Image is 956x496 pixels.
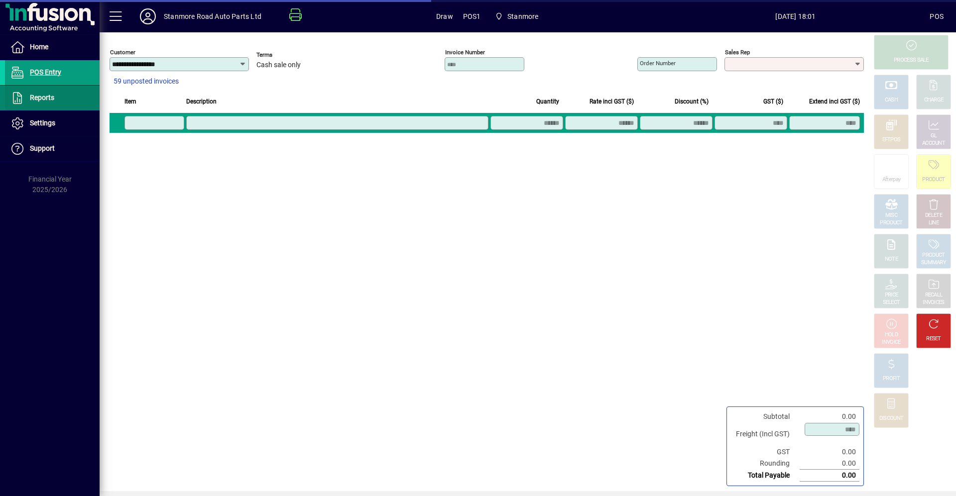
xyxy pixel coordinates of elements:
[731,458,800,470] td: Rounding
[885,97,898,104] div: CASH
[883,299,900,306] div: SELECT
[926,335,941,343] div: RESET
[800,446,859,458] td: 0.00
[930,8,944,24] div: POS
[885,256,898,263] div: NOTE
[507,8,538,24] span: Stanmore
[921,259,946,267] div: SUMMARY
[809,96,860,107] span: Extend incl GST ($)
[5,35,100,60] a: Home
[879,415,903,422] div: DISCOUNT
[5,111,100,136] a: Settings
[882,176,900,184] div: Afterpay
[731,422,800,446] td: Freight (Incl GST)
[30,119,55,127] span: Settings
[925,212,942,219] div: DELETE
[922,176,945,184] div: PRODUCT
[110,49,135,56] mat-label: Customer
[883,375,900,383] div: PROFIT
[931,132,937,140] div: GL
[929,219,939,227] div: LINE
[590,96,634,107] span: Rate incl GST ($)
[885,292,898,299] div: PRICE
[800,458,859,470] td: 0.00
[882,339,900,346] div: INVOICE
[925,292,943,299] div: RECALL
[661,8,930,24] span: [DATE] 18:01
[725,49,750,56] mat-label: Sales rep
[124,96,136,107] span: Item
[114,76,179,87] span: 59 unposted invoices
[256,52,316,58] span: Terms
[5,86,100,110] a: Reports
[800,411,859,422] td: 0.00
[110,73,183,91] button: 59 unposted invoices
[731,470,800,482] td: Total Payable
[164,8,261,24] div: Stanmore Road Auto Parts Ltd
[880,219,902,227] div: PRODUCT
[800,470,859,482] td: 0.00
[885,212,897,219] div: MISC
[132,7,164,25] button: Profile
[445,49,485,56] mat-label: Invoice number
[30,94,54,101] span: Reports
[923,299,944,306] div: INVOICES
[256,61,301,69] span: Cash sale only
[463,8,481,24] span: POS1
[731,446,800,458] td: GST
[536,96,559,107] span: Quantity
[30,68,61,76] span: POS Entry
[894,57,929,64] div: PROCESS SALE
[30,43,48,51] span: Home
[5,136,100,161] a: Support
[675,96,709,107] span: Discount (%)
[763,96,783,107] span: GST ($)
[186,96,217,107] span: Description
[436,8,453,24] span: Draw
[30,144,55,152] span: Support
[731,411,800,422] td: Subtotal
[491,7,543,25] span: Stanmore
[885,331,898,339] div: HOLD
[882,136,901,144] div: EFTPOS
[922,140,945,147] div: ACCOUNT
[922,252,945,259] div: PRODUCT
[640,60,676,67] mat-label: Order number
[924,97,944,104] div: CHARGE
